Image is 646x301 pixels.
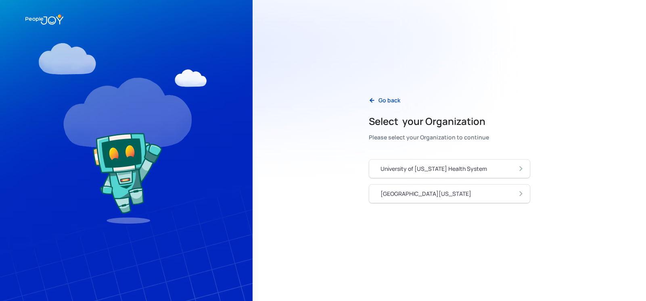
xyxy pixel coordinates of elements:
a: University of [US_STATE] Health System [369,159,530,178]
div: Go back [378,96,400,104]
h2: Select your Organization [369,115,489,128]
div: [GEOGRAPHIC_DATA][US_STATE] [380,190,471,198]
div: University of [US_STATE] Health System [380,165,487,173]
div: Please select your Organization to continue [369,132,489,143]
a: Go back [362,92,407,108]
a: [GEOGRAPHIC_DATA][US_STATE] [369,184,530,203]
